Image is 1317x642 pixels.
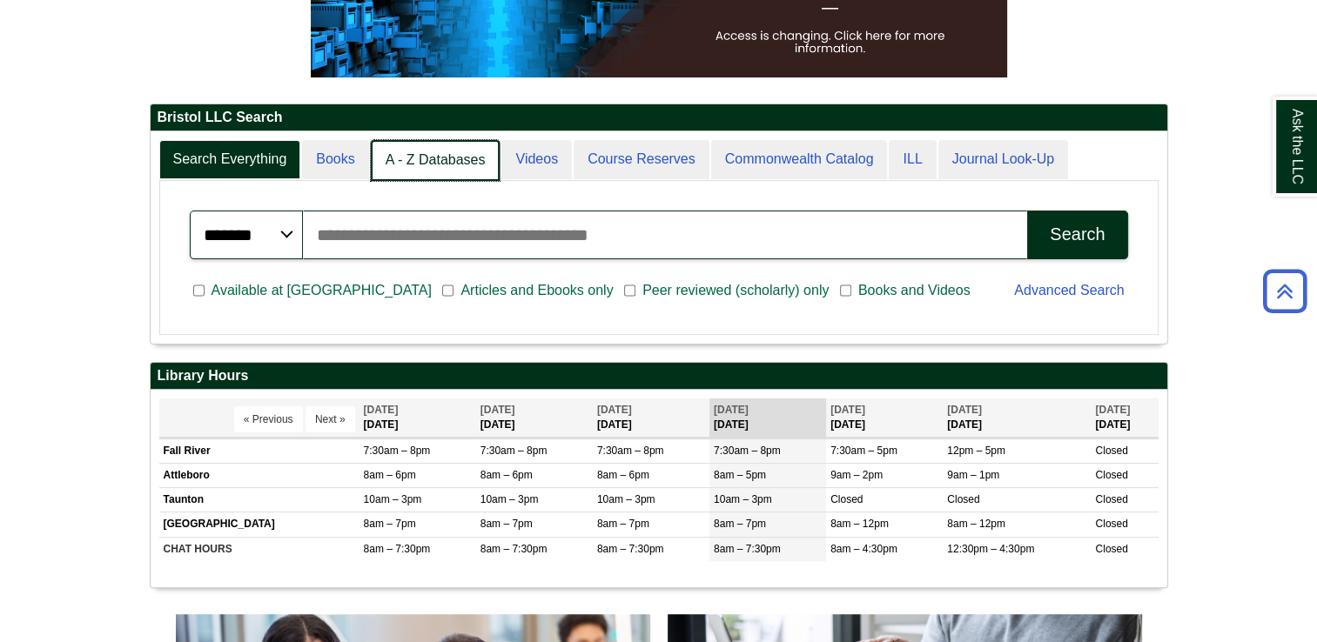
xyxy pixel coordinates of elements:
span: [DATE] [1095,404,1130,416]
span: 7:30am – 8pm [364,445,431,457]
input: Available at [GEOGRAPHIC_DATA] [193,283,205,298]
span: Closed [1095,518,1127,530]
td: Fall River [159,438,359,463]
span: 8am – 6pm [597,469,649,481]
td: [GEOGRAPHIC_DATA] [159,512,359,537]
a: A - Z Databases [371,140,501,181]
span: 8am – 7:30pm [714,543,781,555]
span: 8am – 7pm [364,518,416,530]
a: Search Everything [159,140,301,179]
span: 8am – 4:30pm [830,543,897,555]
span: Closed [830,493,863,505]
span: Peer reviewed (scholarly) only [635,280,836,301]
h2: Library Hours [151,363,1167,390]
span: 12pm – 5pm [947,445,1005,457]
span: 8am – 7:30pm [480,543,548,555]
input: Peer reviewed (scholarly) only [624,283,635,298]
span: Closed [1095,543,1127,555]
span: [DATE] [597,404,632,416]
th: [DATE] [826,398,943,438]
span: 10am – 3pm [714,493,772,505]
span: [DATE] [830,404,865,416]
div: Search [1050,224,1105,244]
th: [DATE] [593,398,709,438]
th: [DATE] [476,398,593,438]
th: [DATE] [943,398,1091,438]
td: Taunton [159,488,359,512]
span: Books and Videos [851,280,978,301]
span: [DATE] [364,404,399,416]
span: 7:30am – 8pm [480,445,548,457]
span: 8am – 5pm [714,469,766,481]
button: Search [1027,211,1127,259]
span: Closed [947,493,979,505]
span: 10am – 3pm [597,493,655,505]
span: Articles and Ebooks only [454,280,620,301]
a: Course Reserves [574,140,709,179]
span: [DATE] [947,404,982,416]
span: 12:30pm – 4:30pm [947,543,1034,555]
a: Advanced Search [1014,283,1124,298]
td: Attleboro [159,464,359,488]
span: 9am – 2pm [830,469,883,481]
span: 8am – 12pm [947,518,1005,530]
td: CHAT HOURS [159,537,359,561]
th: [DATE] [359,398,476,438]
a: ILL [889,140,936,179]
input: Books and Videos [840,283,851,298]
span: 8am – 7:30pm [364,543,431,555]
span: 7:30am – 5pm [830,445,897,457]
span: 8am – 7pm [714,518,766,530]
input: Articles and Ebooks only [442,283,454,298]
span: 8am – 6pm [480,469,533,481]
span: 8am – 7pm [480,518,533,530]
span: 7:30am – 8pm [714,445,781,457]
a: Videos [501,140,572,179]
button: « Previous [234,406,303,432]
button: Next » [306,406,355,432]
th: [DATE] [709,398,826,438]
span: 9am – 1pm [947,469,999,481]
a: Journal Look-Up [938,140,1068,179]
span: Available at [GEOGRAPHIC_DATA] [205,280,439,301]
h2: Bristol LLC Search [151,104,1167,131]
span: 8am – 12pm [830,518,889,530]
span: 7:30am – 8pm [597,445,664,457]
span: Closed [1095,445,1127,457]
span: Closed [1095,469,1127,481]
a: Back to Top [1257,279,1313,303]
span: Closed [1095,493,1127,505]
span: 8am – 7:30pm [597,543,664,555]
span: [DATE] [480,404,515,416]
span: [DATE] [714,404,749,416]
a: Books [302,140,368,179]
th: [DATE] [1091,398,1158,438]
span: 8am – 7pm [597,518,649,530]
span: 10am – 3pm [364,493,422,505]
span: 10am – 3pm [480,493,539,505]
a: Commonwealth Catalog [711,140,888,179]
span: 8am – 6pm [364,469,416,481]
